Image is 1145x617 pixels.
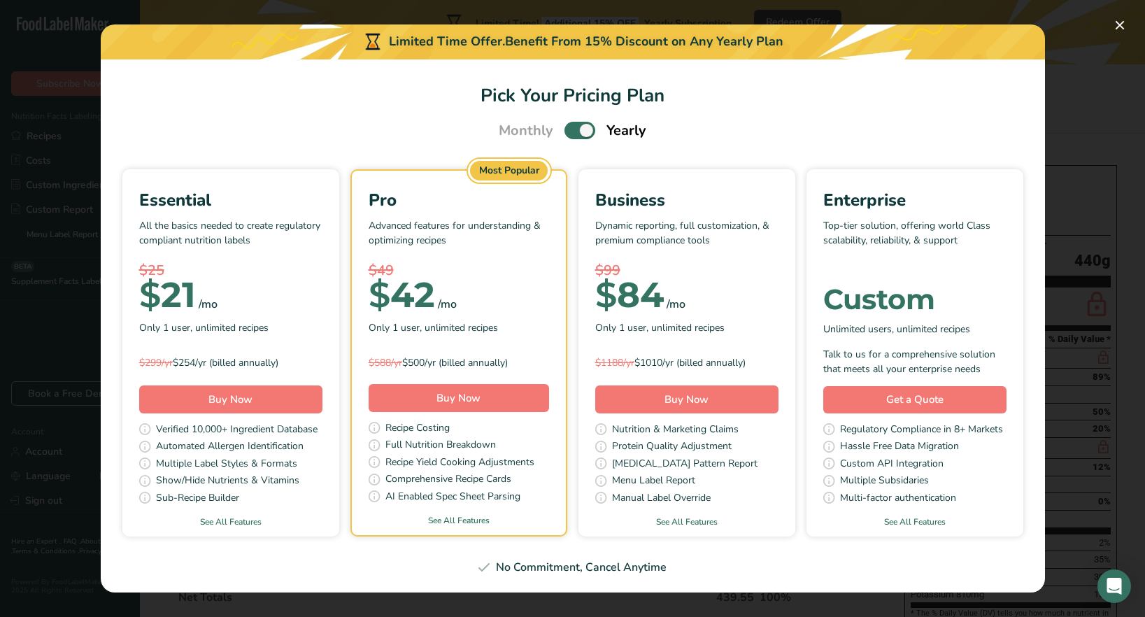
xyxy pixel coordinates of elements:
div: Limited Time Offer. [101,24,1045,59]
a: See All Features [806,516,1023,528]
a: See All Features [352,514,566,527]
span: Multiple Subsidaries [840,473,929,490]
span: Manual Label Override [612,490,711,508]
div: Most Popular [470,161,548,180]
div: $500/yr (billed annually) [369,355,549,370]
button: Buy Now [595,385,778,413]
span: $ [595,274,617,316]
span: Automated Allergen Identification [156,439,304,456]
span: Hassle Free Data Migration [840,439,959,456]
span: $ [369,274,390,316]
span: AI Enabled Spec Sheet Parsing [385,489,520,506]
span: Full Nutrition Breakdown [385,437,496,455]
div: Talk to us for a comprehensive solution that meets all your enterprise needs [823,347,1007,376]
span: Recipe Costing [385,420,450,438]
span: Verified 10,000+ Ingredient Database [156,422,318,439]
span: Yearly [606,120,646,141]
span: Buy Now [664,392,709,406]
div: /mo [667,296,685,313]
div: $1010/yr (billed annually) [595,355,778,370]
span: Recipe Yield Cooking Adjustments [385,455,534,472]
span: Only 1 user, unlimited recipes [139,320,269,335]
a: See All Features [122,516,339,528]
span: Show/Hide Nutrients & Vitamins [156,473,299,490]
a: Get a Quote [823,386,1007,413]
div: $25 [139,260,322,281]
span: Protein Quality Adjustment [612,439,732,456]
span: Multiple Label Styles & Formats [156,456,297,474]
div: Pro [369,187,549,213]
div: Essential [139,187,322,213]
span: Comprehensive Recipe Cards [385,471,511,489]
span: Only 1 user, unlimited recipes [595,320,725,335]
span: Multi-factor authentication [840,490,956,508]
div: Custom [823,285,1007,313]
div: 84 [595,281,664,309]
span: Nutrition & Marketing Claims [612,422,739,439]
div: Business [595,187,778,213]
div: /mo [438,296,457,313]
span: Buy Now [436,391,481,405]
p: All the basics needed to create regulatory compliant nutrition labels [139,218,322,260]
div: No Commitment, Cancel Anytime [118,559,1028,576]
div: 42 [369,281,435,309]
span: Custom API Integration [840,456,944,474]
span: [MEDICAL_DATA] Pattern Report [612,456,758,474]
div: $99 [595,260,778,281]
span: $ [139,274,161,316]
span: Buy Now [208,392,253,406]
button: Buy Now [139,385,322,413]
span: Regulatory Compliance in 8+ Markets [840,422,1003,439]
p: Top-tier solution, offering world Class scalability, reliability, & support [823,218,1007,260]
div: Open Intercom Messenger [1097,569,1131,603]
h1: Pick Your Pricing Plan [118,82,1028,109]
span: Sub-Recipe Builder [156,490,239,508]
div: $49 [369,260,549,281]
span: $299/yr [139,356,173,369]
div: Benefit From 15% Discount on Any Yearly Plan [505,32,783,51]
span: Unlimited users, unlimited recipes [823,322,970,336]
span: Monthly [499,120,553,141]
button: Buy Now [369,384,549,412]
div: 21 [139,281,196,309]
div: /mo [199,296,218,313]
span: $1188/yr [595,356,634,369]
span: Menu Label Report [612,473,695,490]
p: Dynamic reporting, full customization, & premium compliance tools [595,218,778,260]
a: See All Features [578,516,795,528]
div: Enterprise [823,187,1007,213]
span: Only 1 user, unlimited recipes [369,320,498,335]
p: Advanced features for understanding & optimizing recipes [369,218,549,260]
span: $588/yr [369,356,402,369]
div: $254/yr (billed annually) [139,355,322,370]
span: Get a Quote [886,392,944,408]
